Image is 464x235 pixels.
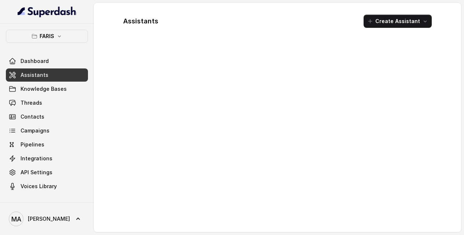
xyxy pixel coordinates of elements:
span: API Settings [21,169,52,176]
span: [PERSON_NAME] [28,215,70,223]
h1: Assistants [123,15,158,27]
span: Campaigns [21,127,49,134]
span: Integrations [21,155,52,162]
span: Voices Library [21,183,57,190]
text: MA [11,215,21,223]
a: [PERSON_NAME] [6,209,88,229]
a: Dashboard [6,55,88,68]
span: Pipelines [21,141,44,148]
a: Pipelines [6,138,88,151]
span: Assistants [21,71,48,79]
a: API Settings [6,166,88,179]
span: Knowledge Bases [21,85,67,93]
button: FARIS [6,30,88,43]
span: Threads [21,99,42,107]
a: Threads [6,96,88,109]
p: FARIS [40,32,54,41]
span: Contacts [21,113,44,120]
span: Dashboard [21,57,49,65]
a: Assistants [6,68,88,82]
a: Campaigns [6,124,88,137]
a: Contacts [6,110,88,123]
img: light.svg [18,6,77,18]
button: Create Assistant [364,15,432,28]
a: Knowledge Bases [6,82,88,96]
a: Integrations [6,152,88,165]
a: Voices Library [6,180,88,193]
